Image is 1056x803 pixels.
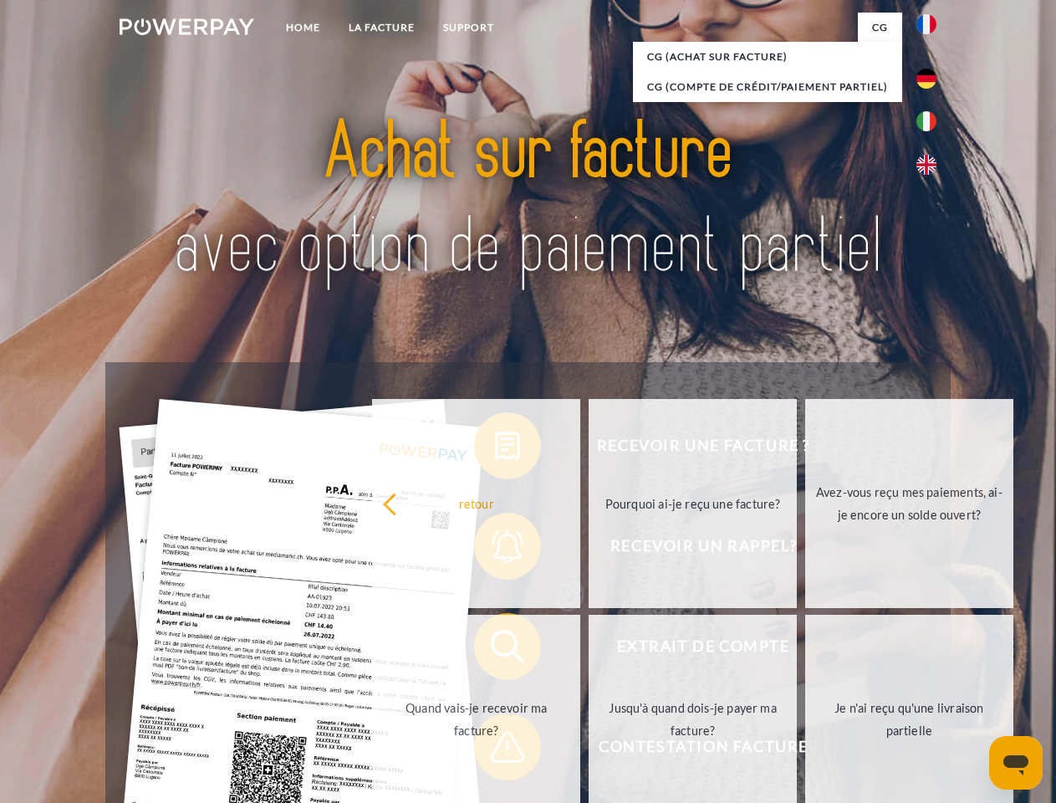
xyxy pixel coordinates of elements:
[599,697,787,742] div: Jusqu'à quand dois-je payer ma facture?
[916,69,936,89] img: de
[916,14,936,34] img: fr
[429,13,508,43] a: Support
[989,736,1043,790] iframe: Bouton de lancement de la fenêtre de messagerie
[382,492,570,514] div: retour
[599,492,787,514] div: Pourquoi ai-je reçu une facture?
[858,13,902,43] a: CG
[633,72,902,102] a: CG (Compte de crédit/paiement partiel)
[815,481,1003,526] div: Avez-vous reçu mes paiements, ai-je encore un solde ouvert?
[382,697,570,742] div: Quand vais-je recevoir ma facture?
[120,18,254,35] img: logo-powerpay-white.svg
[160,80,896,320] img: title-powerpay_fr.svg
[805,399,1013,608] a: Avez-vous reçu mes paiements, ai-je encore un solde ouvert?
[334,13,429,43] a: LA FACTURE
[916,155,936,175] img: en
[815,697,1003,742] div: Je n'ai reçu qu'une livraison partielle
[272,13,334,43] a: Home
[633,42,902,72] a: CG (achat sur facture)
[916,111,936,131] img: it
